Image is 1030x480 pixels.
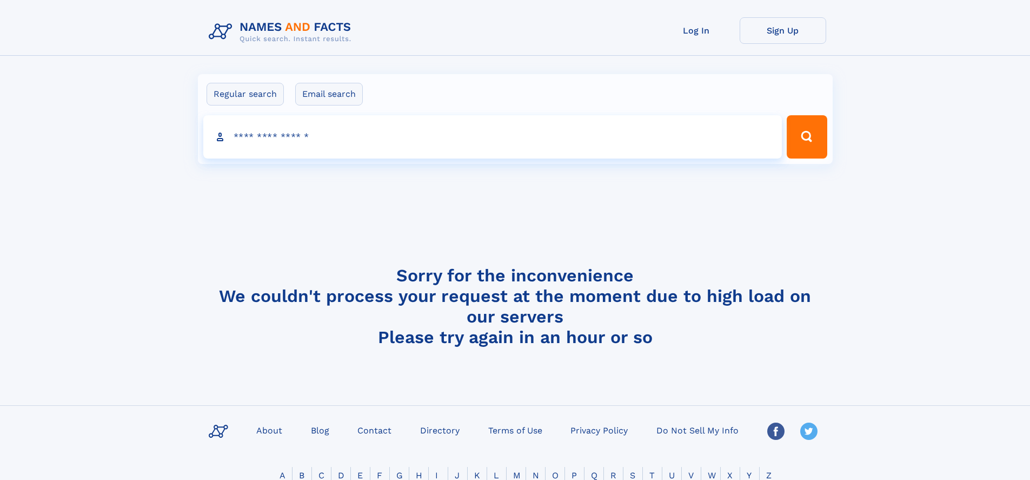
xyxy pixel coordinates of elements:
img: Twitter [800,423,818,440]
img: Facebook [767,423,785,440]
button: Search Button [787,115,827,159]
a: About [252,422,287,438]
a: Directory [416,422,464,438]
label: Email search [295,83,363,106]
h4: Sorry for the inconvenience We couldn't process your request at the moment due to high load on ou... [204,265,826,347]
a: Contact [353,422,396,438]
img: Logo Names and Facts [204,17,360,47]
a: Do Not Sell My Info [652,422,743,438]
a: Privacy Policy [566,422,632,438]
a: Log In [653,17,740,44]
a: Terms of Use [484,422,547,438]
a: Blog [307,422,334,438]
a: Sign Up [740,17,826,44]
label: Regular search [207,83,284,106]
input: search input [203,115,782,159]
